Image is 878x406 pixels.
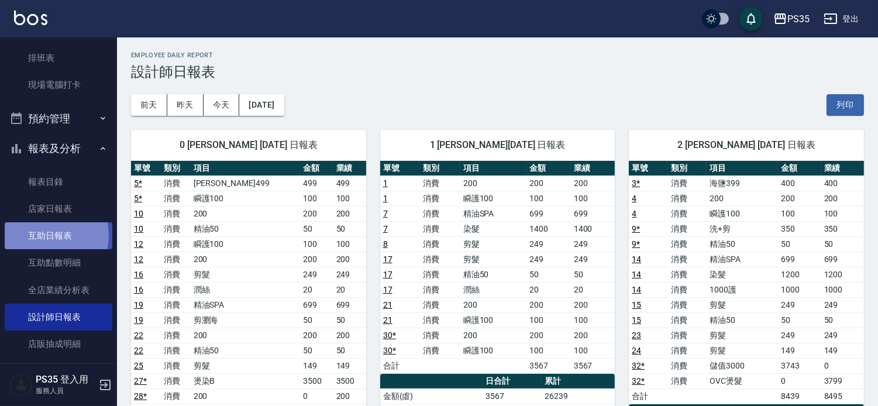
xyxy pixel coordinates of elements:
td: 消費 [420,328,460,343]
td: 149 [333,358,366,373]
td: 0 [778,373,821,388]
td: 精油50 [191,221,301,236]
td: 200 [778,191,821,206]
td: 249 [301,267,333,282]
td: 249 [778,297,821,312]
button: PS35 [769,7,814,31]
a: 1 [383,194,388,203]
td: 200 [526,176,571,191]
td: 50 [778,312,821,328]
td: 20 [526,282,571,297]
th: 類別 [668,161,707,176]
td: 200 [191,252,301,267]
td: 699 [571,206,615,221]
td: 100 [571,343,615,358]
td: 剪髮 [460,236,526,252]
td: 50 [333,221,366,236]
td: 100 [778,206,821,221]
td: 200 [571,176,615,191]
td: 50 [526,267,571,282]
td: 消費 [161,343,191,358]
td: 350 [778,221,821,236]
td: 金額(虛) [380,388,483,404]
td: 染髮 [707,267,778,282]
td: 200 [191,206,301,221]
a: 設計師日報表 [5,304,112,331]
p: 服務人員 [36,386,95,396]
td: 26239 [542,388,615,404]
button: 預約管理 [5,104,112,134]
a: 19 [134,300,143,309]
td: 50 [301,343,333,358]
td: 200 [301,252,333,267]
a: 12 [134,239,143,249]
td: 剪瀏海 [191,312,301,328]
a: 現場電腦打卡 [5,71,112,98]
td: 消費 [161,373,191,388]
th: 單號 [380,161,421,176]
td: 潤絲 [460,282,526,297]
td: 249 [821,297,864,312]
td: 100 [333,191,366,206]
td: 消費 [668,191,707,206]
th: 金額 [301,161,333,176]
td: 消費 [161,221,191,236]
td: 剪髮 [191,267,301,282]
button: [DATE] [239,94,284,116]
td: 50 [301,312,333,328]
td: 3500 [333,373,366,388]
td: 瞬護100 [460,343,526,358]
td: 249 [333,267,366,282]
td: 200 [526,328,571,343]
a: 15 [632,315,641,325]
td: 149 [301,358,333,373]
td: 1000護 [707,282,778,297]
td: 200 [460,328,526,343]
td: 洗+剪 [707,221,778,236]
td: 消費 [668,176,707,191]
td: 潤絲 [191,282,301,297]
a: 排班表 [5,44,112,71]
td: 100 [526,312,571,328]
td: 50 [333,343,366,358]
th: 項目 [191,161,301,176]
td: 249 [571,252,615,267]
th: 單號 [629,161,667,176]
a: 14 [632,285,641,294]
td: 249 [821,328,864,343]
th: 類別 [420,161,460,176]
td: 3799 [821,373,864,388]
a: 互助日報表 [5,222,112,249]
th: 金額 [526,161,571,176]
table: a dense table [629,161,864,404]
td: 消費 [668,252,707,267]
a: 17 [383,270,392,279]
td: 200 [571,297,615,312]
th: 項目 [707,161,778,176]
td: 消費 [420,267,460,282]
td: 剪髮 [707,297,778,312]
td: 1000 [821,282,864,297]
td: 149 [778,343,821,358]
td: 瞬護100 [191,191,301,206]
td: 消費 [420,343,460,358]
a: 8 [383,239,388,249]
a: 17 [383,254,392,264]
td: 消費 [161,176,191,191]
td: 瞬護100 [707,206,778,221]
td: 精油50 [707,312,778,328]
td: 50 [778,236,821,252]
h5: PS35 登入用 [36,374,95,386]
a: 店販抽成明細 [5,331,112,357]
td: 精油SPA [707,252,778,267]
td: 消費 [161,252,191,267]
td: OVC燙髮 [707,373,778,388]
a: 19 [134,315,143,325]
td: 200 [707,191,778,206]
td: 精油50 [460,267,526,282]
td: 3567 [483,388,542,404]
span: 1 [PERSON_NAME][DATE] 日報表 [394,139,601,151]
img: Person [9,373,33,397]
td: 消費 [668,297,707,312]
td: 200 [301,328,333,343]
